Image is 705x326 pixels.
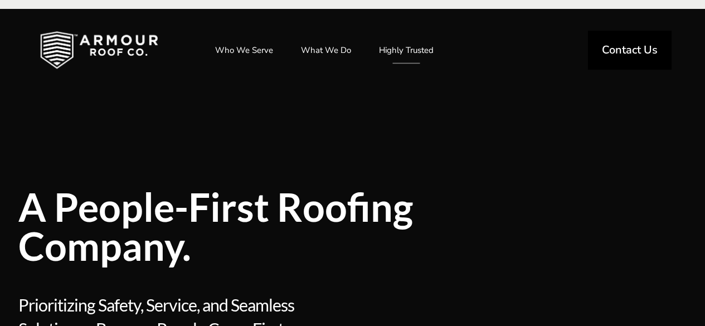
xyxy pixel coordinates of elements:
a: Who We Serve [204,36,284,64]
a: What We Do [290,36,362,64]
a: Contact Us [588,31,672,70]
a: Highly Trusted [368,36,445,64]
span: Contact Us [602,45,658,56]
img: Industrial and Commercial Roofing Company | Armour Roof Co. [22,22,176,78]
span: A People-First Roofing Company. [18,187,514,265]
